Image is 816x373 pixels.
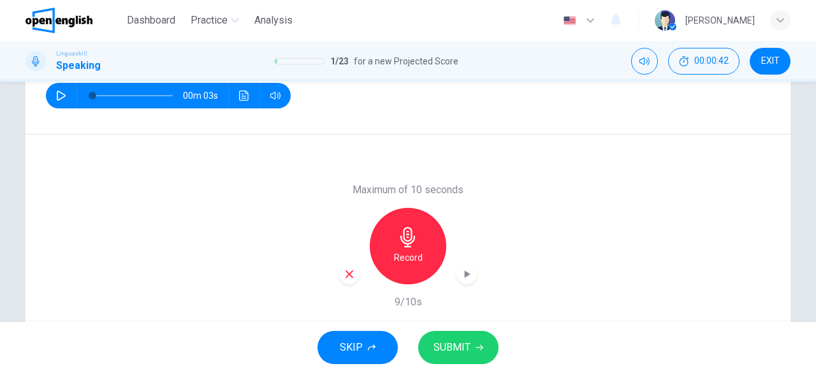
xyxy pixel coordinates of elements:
div: Mute [631,48,658,75]
button: EXIT [750,48,790,75]
div: [PERSON_NAME] [685,13,755,28]
button: SUBMIT [418,331,499,364]
h6: Record [394,250,423,265]
span: 00m 03s [183,83,228,108]
span: 1 / 23 [330,54,349,69]
button: Analysis [249,9,298,32]
div: Hide [668,48,739,75]
span: Analysis [254,13,293,28]
img: Profile picture [655,10,675,31]
span: for a new Projected Score [354,54,458,69]
h1: Speaking [56,58,101,73]
button: Dashboard [122,9,180,32]
button: 00:00:42 [668,48,739,75]
span: Linguaskill [56,49,87,58]
img: en [562,16,578,26]
span: 00:00:42 [694,56,729,66]
button: Practice [186,9,244,32]
h6: 9/10s [395,295,422,310]
span: EXIT [761,56,780,66]
span: SKIP [340,339,363,356]
button: SKIP [317,331,398,364]
h6: Maximum of 10 seconds [353,182,463,198]
a: OpenEnglish logo [25,8,122,33]
button: Click to see the audio transcription [234,83,254,108]
img: OpenEnglish logo [25,8,92,33]
span: Dashboard [127,13,175,28]
span: SUBMIT [433,339,470,356]
button: Record [370,208,446,284]
span: Practice [191,13,228,28]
